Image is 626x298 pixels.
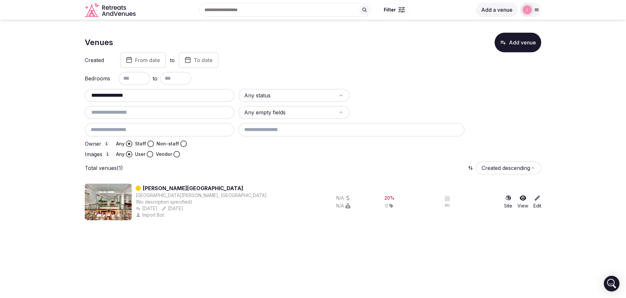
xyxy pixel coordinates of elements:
button: Go to slide 4 [112,214,114,216]
label: Bedrooms [85,76,111,81]
button: N/A [336,195,350,201]
button: [GEOGRAPHIC_DATA][PERSON_NAME], [GEOGRAPHIC_DATA] [136,192,267,199]
label: User [135,151,145,157]
label: to [170,57,175,64]
label: Any [116,141,125,147]
button: Import Bot [136,212,165,218]
button: Go to slide 1 [97,214,101,217]
button: Owner [104,141,109,146]
h1: Venues [85,37,113,48]
img: Featured image for Villa Alta Vista [85,184,132,220]
label: Created [85,58,111,63]
a: Visit the homepage [85,3,137,17]
button: Images [105,151,110,157]
label: Owner [85,141,111,147]
button: From date [120,52,166,68]
a: Site [504,195,512,209]
span: From date [135,57,160,63]
img: jen-7867 [523,5,532,14]
svg: Retreats and Venues company logo [85,3,137,17]
div: (No description specified) [136,199,267,205]
a: Edit [533,195,541,209]
div: Open Intercom Messenger [604,276,619,291]
button: Filter [380,4,409,16]
button: [DATE] [136,205,157,212]
button: Go to slide 2 [103,214,105,216]
button: To date [179,52,218,68]
label: Any [116,151,125,157]
label: Images [85,151,111,157]
div: 20 % [384,195,395,201]
button: 20% [384,195,395,201]
span: 0 [385,203,388,209]
span: to [153,74,157,82]
button: N/A [336,203,350,209]
label: Staff [135,141,146,147]
a: [PERSON_NAME][GEOGRAPHIC_DATA] [143,184,243,192]
a: Add a venue [476,7,518,13]
button: Add a venue [476,3,518,17]
label: Vendor [156,151,172,157]
button: Go to slide 3 [108,214,110,216]
button: Add venue [495,33,541,52]
p: Total venues (1) [85,164,123,172]
label: Non-staff [156,141,179,147]
button: [DATE] [161,205,183,212]
a: View [517,195,528,209]
button: Go to slide 5 [117,214,119,216]
span: To date [194,57,213,63]
span: Filter [384,7,396,13]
